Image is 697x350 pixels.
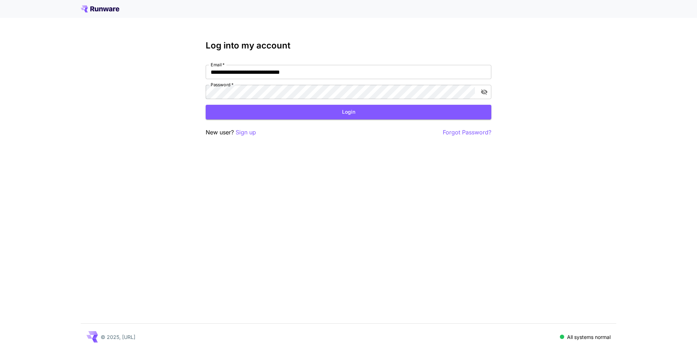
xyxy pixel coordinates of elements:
[567,333,611,341] p: All systems normal
[443,128,491,137] button: Forgot Password?
[206,105,491,119] button: Login
[478,86,491,98] button: toggle password visibility
[206,41,491,51] h3: Log into my account
[101,333,135,341] p: © 2025, [URL]
[211,82,234,88] label: Password
[211,62,225,68] label: Email
[206,128,256,137] p: New user?
[236,128,256,137] button: Sign up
